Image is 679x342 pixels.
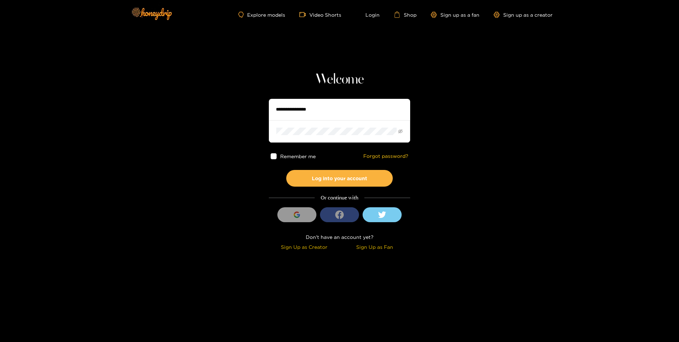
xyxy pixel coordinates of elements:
a: Sign up as a creator [494,12,553,18]
span: video-camera [299,11,309,18]
button: Log into your account [286,170,393,187]
span: eye-invisible [398,129,403,134]
span: Remember me [280,154,316,159]
a: Sign up as a fan [431,12,479,18]
a: Login [355,11,380,18]
a: Explore models [238,12,285,18]
div: Sign Up as Fan [341,243,408,251]
h1: Welcome [269,71,410,88]
a: Shop [394,11,417,18]
a: Forgot password? [363,153,408,159]
div: Or continue with [269,194,410,202]
div: Sign Up as Creator [271,243,338,251]
a: Video Shorts [299,11,341,18]
div: Don't have an account yet? [269,233,410,241]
